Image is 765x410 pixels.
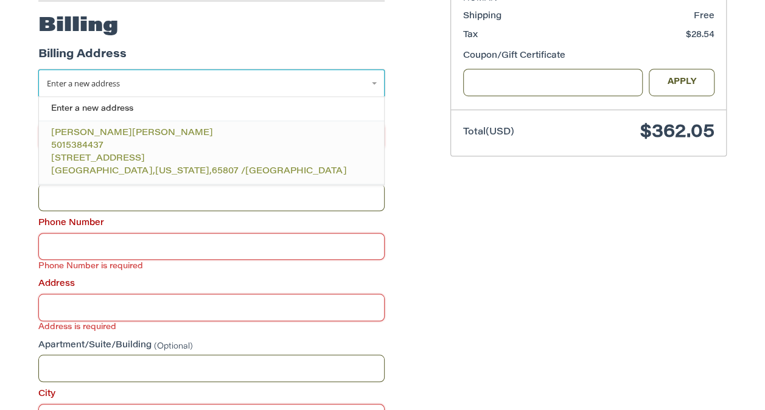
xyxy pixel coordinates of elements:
span: $362.05 [640,123,714,142]
span: [GEOGRAPHIC_DATA] [245,167,347,176]
span: $28.54 [686,31,714,40]
span: [GEOGRAPHIC_DATA], [51,167,155,176]
span: [STREET_ADDRESS] [51,155,145,163]
span: [US_STATE], [155,167,212,176]
label: Phone Number is required [38,262,385,271]
small: (Optional) [154,342,193,350]
label: City [38,388,385,401]
label: Address [38,278,385,291]
span: Enter a new address [47,78,120,89]
label: Phone Number [38,217,385,230]
span: Free [694,12,714,21]
label: Apartment/Suite/Building [38,339,385,352]
label: Address is required [38,322,385,332]
span: [PERSON_NAME] [132,129,213,137]
span: Tax [463,31,478,40]
input: Gift Certificate or Coupon Code [463,69,643,96]
span: Shipping [463,12,501,21]
a: [PERSON_NAME][PERSON_NAME]5015384437[STREET_ADDRESS][GEOGRAPHIC_DATA],[US_STATE],65807 /[GEOGRAPH... [45,121,379,184]
span: [PERSON_NAME] [51,129,132,137]
span: 5015384437 [51,142,103,150]
a: Enter a new address [45,97,379,120]
span: Total (USD) [463,128,514,137]
div: Coupon/Gift Certificate [463,50,714,63]
legend: Billing Address [38,47,127,69]
a: Enter or select a different address [38,69,385,97]
span: 65807 / [212,167,245,176]
h2: Billing [38,14,118,38]
button: Apply [649,69,714,96]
